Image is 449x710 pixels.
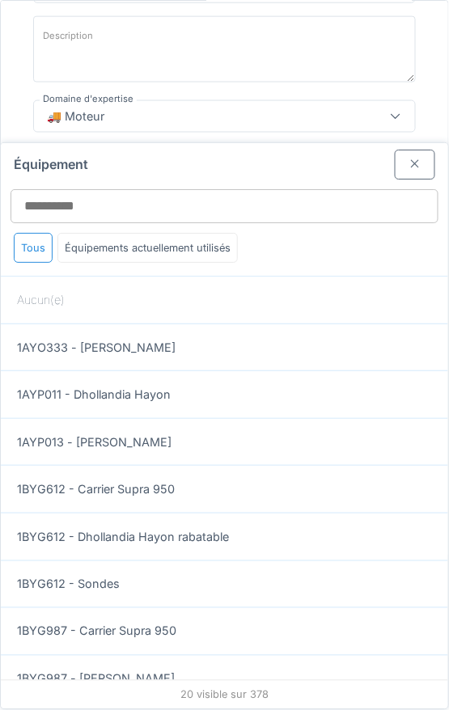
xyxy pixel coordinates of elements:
div: 20 visible sur 378 [1,680,448,709]
span: 1AYP011 - Dhollandia Hayon [17,386,171,404]
span: 1BYG612 - Carrier Supra 950 [17,480,175,498]
span: 1BYG612 - Sondes [17,576,120,594]
span: 1BYG987 - [PERSON_NAME] [17,670,175,688]
div: Aucun(e) [1,276,448,323]
span: 1BYG987 - Carrier Supra 950 [17,623,176,640]
div: Équipements actuellement utilisés [57,233,238,263]
span: 1AYO333 - [PERSON_NAME] [17,339,176,357]
div: 🚚 Moteur [40,108,111,125]
span: 1BYG612 - Dhollandia Hayon rabatable [17,528,229,546]
div: Équipement [1,143,448,180]
label: Domaine d'expertise [40,92,137,106]
span: 1AYP013 - [PERSON_NAME] [17,433,172,451]
div: Tous [14,233,53,263]
label: Description [40,26,96,46]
